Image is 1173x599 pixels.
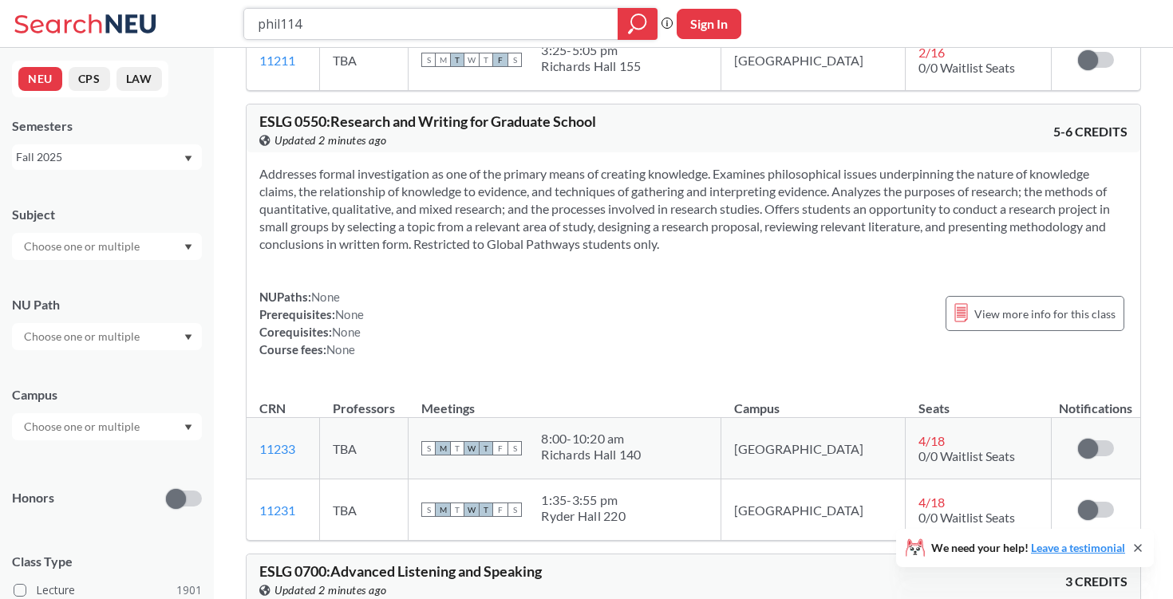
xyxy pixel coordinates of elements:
[16,327,150,346] input: Choose one or multiple
[479,53,493,67] span: T
[311,290,340,304] span: None
[450,53,464,67] span: T
[259,400,286,417] div: CRN
[16,148,183,166] div: Fall 2025
[918,510,1015,525] span: 0/0 Waitlist Seats
[677,9,741,39] button: Sign In
[274,132,387,149] span: Updated 2 minutes ago
[320,384,409,418] th: Professors
[176,581,202,599] span: 1901
[479,502,493,517] span: T
[508,53,522,67] span: S
[493,53,508,67] span: F
[906,384,1051,418] th: Seats
[1051,384,1140,418] th: Notifications
[541,447,641,463] div: Richards Hall 140
[1053,123,1128,140] span: 5-6 CREDITS
[332,325,361,339] span: None
[12,489,54,507] p: Honors
[274,581,387,599] span: Updated 2 minutes ago
[326,342,355,357] span: None
[12,553,202,570] span: Class Type
[12,144,202,170] div: Fall 2025Dropdown arrow
[450,441,464,455] span: T
[259,562,542,580] span: ESLG 0700 : Advanced Listening and Speaking
[421,441,436,455] span: S
[436,502,450,517] span: M
[12,323,202,350] div: Dropdown arrow
[974,304,1116,324] span: View more info for this class
[12,206,202,223] div: Subject
[259,502,295,518] a: 11231
[259,53,295,68] a: 11211
[721,479,906,541] td: [GEOGRAPHIC_DATA]
[184,156,192,162] svg: Dropdown arrow
[931,542,1125,554] span: We need your help!
[259,112,596,130] span: ESLG 0550 : Research and Writing for Graduate School
[18,67,62,91] button: NEU
[541,508,626,524] div: Ryder Hall 220
[918,448,1015,463] span: 0/0 Waitlist Seats
[409,384,721,418] th: Meetings
[918,433,945,448] span: 4 / 18
[918,45,945,60] span: 2 / 16
[320,418,409,479] td: TBA
[541,58,641,74] div: Richards Hall 155
[721,418,906,479] td: [GEOGRAPHIC_DATA]
[12,386,202,404] div: Campus
[450,502,464,517] span: T
[1031,541,1125,554] a: Leave a testimonial
[464,441,479,455] span: W
[12,233,202,260] div: Dropdown arrow
[493,441,508,455] span: F
[16,417,150,436] input: Choose one or multiple
[1065,573,1128,590] span: 3 CREDITS
[721,30,906,91] td: [GEOGRAPHIC_DATA]
[16,237,150,256] input: Choose one or multiple
[493,502,508,517] span: F
[479,441,493,455] span: T
[320,479,409,541] td: TBA
[508,502,522,517] span: S
[541,431,641,447] div: 8:00 - 10:20 am
[69,67,110,91] button: CPS
[541,492,626,508] div: 1:35 - 3:55 pm
[184,334,192,341] svg: Dropdown arrow
[721,384,906,418] th: Campus
[618,8,658,40] div: magnifying glass
[918,60,1015,75] span: 0/0 Waitlist Seats
[259,441,295,456] a: 11233
[436,441,450,455] span: M
[541,42,641,58] div: 3:25 - 5:05 pm
[184,424,192,431] svg: Dropdown arrow
[508,441,522,455] span: S
[421,53,436,67] span: S
[464,53,479,67] span: W
[421,502,436,517] span: S
[918,495,945,510] span: 4 / 18
[256,10,606,37] input: Class, professor, course number, "phrase"
[12,117,202,135] div: Semesters
[628,13,647,35] svg: magnifying glass
[259,165,1128,253] section: Addresses formal investigation as one of the primary means of creating knowledge. Examines philos...
[259,288,364,358] div: NUPaths: Prerequisites: Corequisites: Course fees:
[464,502,479,517] span: W
[335,307,364,321] span: None
[320,30,409,91] td: TBA
[184,244,192,250] svg: Dropdown arrow
[436,53,450,67] span: M
[12,413,202,440] div: Dropdown arrow
[117,67,162,91] button: LAW
[12,296,202,313] div: NU Path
